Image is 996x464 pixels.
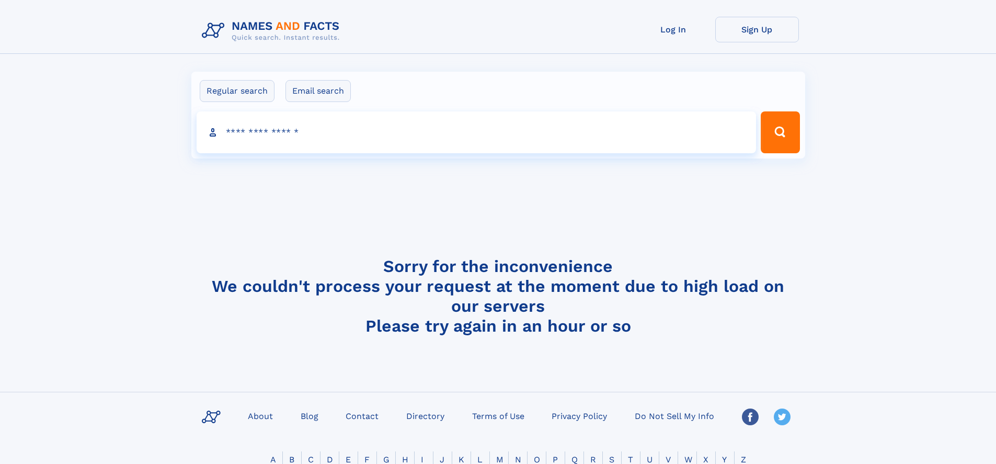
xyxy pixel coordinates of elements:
a: Do Not Sell My Info [631,408,718,423]
input: search input [197,111,757,153]
img: Twitter [774,409,791,425]
h4: Sorry for the inconvenience We couldn't process your request at the moment due to high load on ou... [198,256,799,336]
a: Privacy Policy [547,408,611,423]
img: Facebook [742,409,759,425]
a: Log In [632,17,715,42]
button: Search Button [761,111,799,153]
a: About [244,408,277,423]
img: Logo Names and Facts [198,17,348,45]
a: Directory [402,408,449,423]
label: Regular search [200,80,274,102]
a: Sign Up [715,17,799,42]
a: Blog [296,408,323,423]
a: Contact [341,408,383,423]
label: Email search [285,80,351,102]
a: Terms of Use [468,408,529,423]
